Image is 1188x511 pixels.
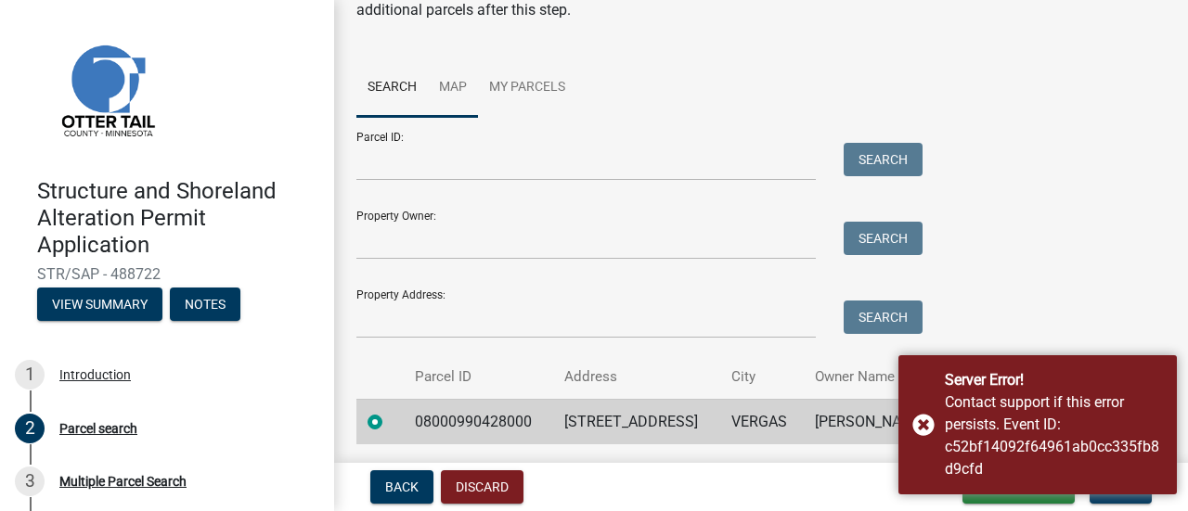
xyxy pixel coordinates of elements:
[370,470,433,504] button: Back
[844,300,923,334] button: Search
[553,399,720,444] td: [STREET_ADDRESS]
[37,287,162,321] button: View Summary
[37,299,162,313] wm-modal-confirm: Summary
[945,391,1163,480] div: Contact support if this error persists. Event ID: c52bf14092f64961ab0cc335fb8d9cfd
[844,143,923,176] button: Search
[385,479,419,494] span: Back
[404,355,553,399] th: Parcel ID
[356,58,428,118] a: Search
[844,222,923,255] button: Search
[170,299,240,313] wm-modal-confirm: Notes
[720,355,804,399] th: City
[404,399,553,444] td: 08000990428000
[15,414,45,443] div: 2
[945,369,1163,391] div: Server Error!
[37,178,319,258] h4: Structure and Shoreland Alteration Permit Application
[15,466,45,496] div: 3
[804,399,1078,444] td: [PERSON_NAME] | [PERSON_NAME]
[59,368,131,381] div: Introduction
[59,475,187,488] div: Multiple Parcel Search
[553,355,720,399] th: Address
[441,470,523,504] button: Discard
[170,287,240,321] button: Notes
[59,422,137,435] div: Parcel search
[428,58,478,118] a: Map
[15,360,45,390] div: 1
[720,399,804,444] td: VERGAS
[37,265,297,283] span: STR/SAP - 488722
[478,58,576,118] a: My Parcels
[804,355,1078,399] th: Owner Name
[37,19,176,159] img: Otter Tail County, Minnesota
